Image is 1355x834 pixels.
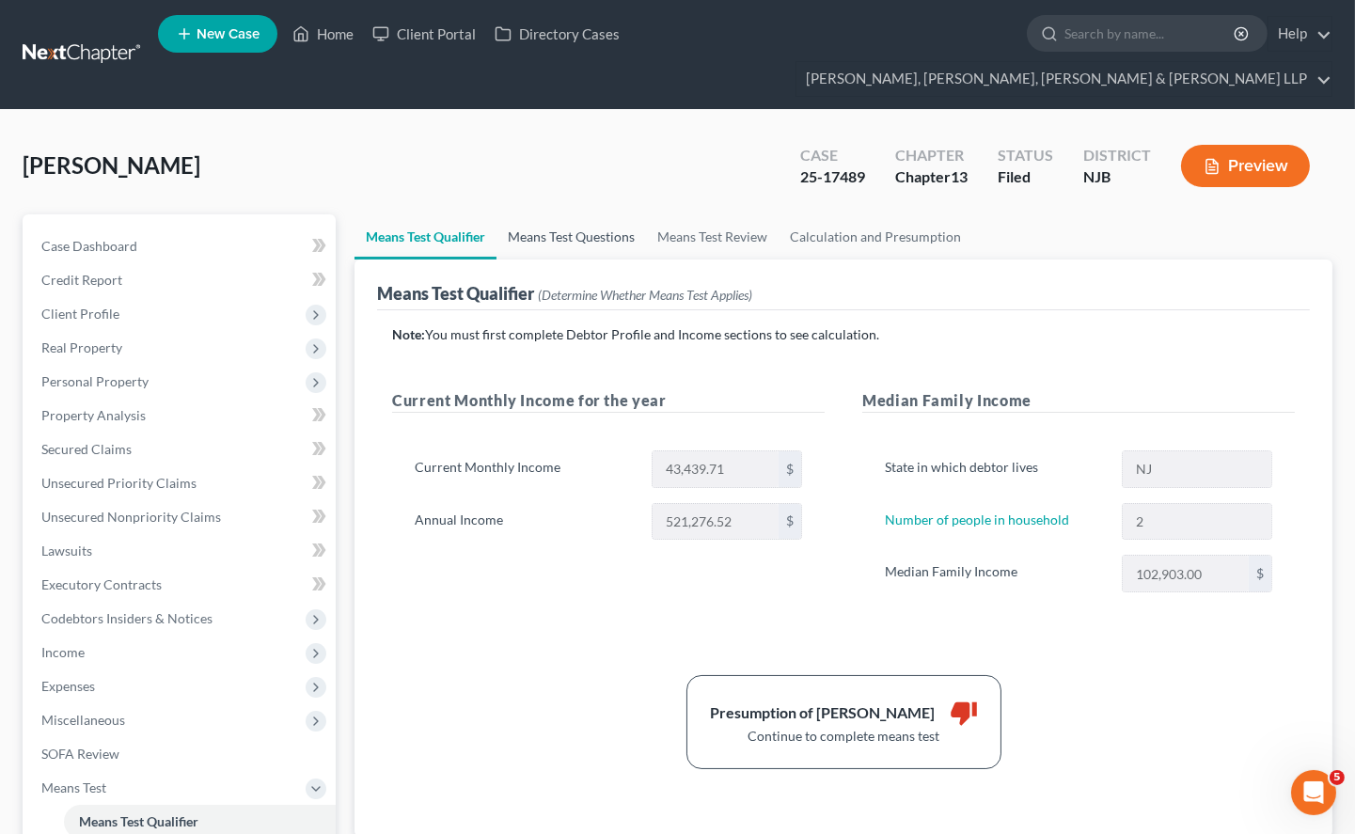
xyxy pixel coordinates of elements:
[79,813,198,829] span: Means Test Qualifier
[23,151,200,179] span: [PERSON_NAME]
[26,229,336,263] a: Case Dashboard
[41,407,146,423] span: Property Analysis
[1181,145,1310,187] button: Preview
[779,504,801,540] div: $
[710,702,935,724] div: Presumption of [PERSON_NAME]
[41,509,221,525] span: Unsecured Nonpriority Claims
[41,678,95,694] span: Expenses
[1083,166,1151,188] div: NJB
[1064,16,1237,51] input: Search by name...
[1268,17,1331,51] a: Help
[950,699,978,727] i: thumb_down
[41,306,119,322] span: Client Profile
[26,399,336,433] a: Property Analysis
[998,166,1053,188] div: Filed
[41,441,132,457] span: Secured Claims
[885,511,1069,527] a: Number of people in household
[392,325,1295,344] p: You must first complete Debtor Profile and Income sections to see calculation.
[26,466,336,500] a: Unsecured Priority Claims
[41,644,85,660] span: Income
[779,214,972,260] a: Calculation and Presumption
[1330,770,1345,785] span: 5
[862,389,1295,413] h5: Median Family Income
[26,534,336,568] a: Lawsuits
[41,543,92,559] span: Lawsuits
[41,746,119,762] span: SOFA Review
[653,504,779,540] input: 0.00
[283,17,363,51] a: Home
[405,450,642,488] label: Current Monthly Income
[26,263,336,297] a: Credit Report
[895,145,968,166] div: Chapter
[41,610,213,626] span: Codebtors Insiders & Notices
[875,450,1112,488] label: State in which debtor lives
[26,433,336,466] a: Secured Claims
[875,555,1112,592] label: Median Family Income
[998,145,1053,166] div: Status
[653,451,779,487] input: 0.00
[392,389,825,413] h5: Current Monthly Income for the year
[1291,770,1336,815] iframe: Intercom live chat
[41,475,197,491] span: Unsecured Priority Claims
[26,737,336,771] a: SOFA Review
[800,145,865,166] div: Case
[377,282,752,305] div: Means Test Qualifier
[800,166,865,188] div: 25-17489
[951,167,968,185] span: 13
[392,326,425,342] strong: Note:
[41,238,137,254] span: Case Dashboard
[41,339,122,355] span: Real Property
[41,712,125,728] span: Miscellaneous
[355,214,496,260] a: Means Test Qualifier
[26,500,336,534] a: Unsecured Nonpriority Claims
[1123,451,1271,487] input: State
[41,373,149,389] span: Personal Property
[1249,556,1271,591] div: $
[895,166,968,188] div: Chapter
[496,214,646,260] a: Means Test Questions
[197,27,260,41] span: New Case
[41,779,106,795] span: Means Test
[538,287,752,303] span: (Determine Whether Means Test Applies)
[1123,504,1271,540] input: --
[779,451,801,487] div: $
[646,214,779,260] a: Means Test Review
[796,62,1331,96] a: [PERSON_NAME], [PERSON_NAME], [PERSON_NAME] & [PERSON_NAME] LLP
[1083,145,1151,166] div: District
[41,576,162,592] span: Executory Contracts
[26,568,336,602] a: Executory Contracts
[1123,556,1249,591] input: 0.00
[405,503,642,541] label: Annual Income
[485,17,629,51] a: Directory Cases
[710,727,978,746] div: Continue to complete means test
[41,272,122,288] span: Credit Report
[363,17,485,51] a: Client Portal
